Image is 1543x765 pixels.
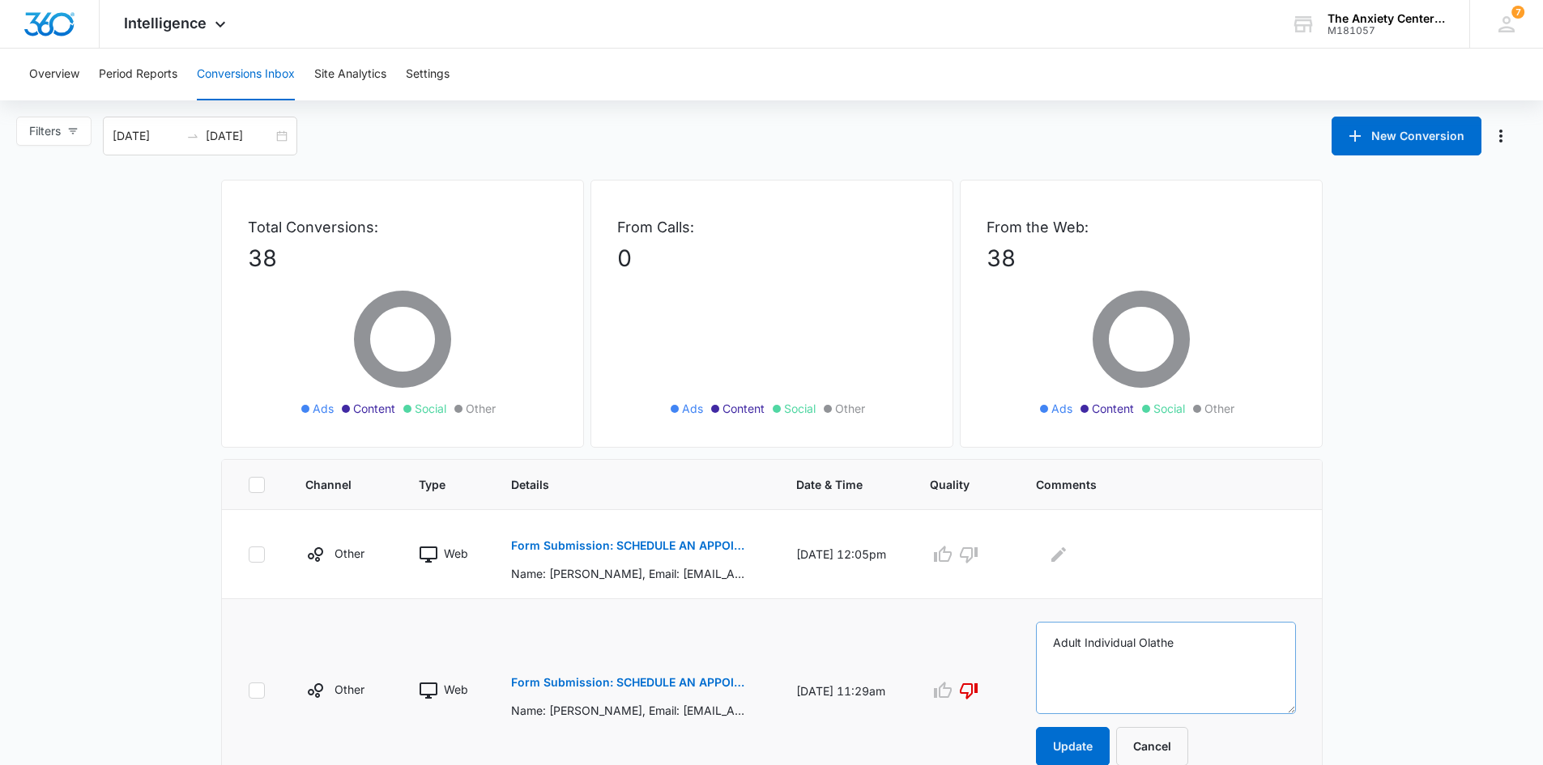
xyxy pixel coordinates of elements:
[511,526,747,565] button: Form Submission: SCHEDULE AN APPOINTMENT
[1092,400,1134,417] span: Content
[930,476,974,493] span: Quality
[1328,25,1446,36] div: account id
[353,400,395,417] span: Content
[415,400,446,417] span: Social
[987,241,1296,275] p: 38
[1051,400,1072,417] span: Ads
[29,49,79,100] button: Overview
[335,545,364,562] p: Other
[186,130,199,142] span: swap-right
[124,15,207,32] span: Intelligence
[406,49,450,100] button: Settings
[305,476,356,493] span: Channel
[1511,6,1524,19] span: 7
[1511,6,1524,19] div: notifications count
[511,702,747,719] p: Name: [PERSON_NAME], Email: [EMAIL_ADDRESS][DOMAIN_NAME], Phone: [PHONE_NUMBER], Location: [GEOGR...
[835,400,865,417] span: Other
[617,241,927,275] p: 0
[617,216,927,238] p: From Calls:
[186,130,199,142] span: to
[1204,400,1234,417] span: Other
[796,476,867,493] span: Date & Time
[248,241,557,275] p: 38
[682,400,703,417] span: Ads
[511,540,747,551] p: Form Submission: SCHEDULE AN APPOINTMENT
[1488,123,1514,149] button: Manage Numbers
[777,510,910,599] td: [DATE] 12:05pm
[113,127,180,145] input: Start date
[335,681,364,698] p: Other
[197,49,295,100] button: Conversions Inbox
[314,49,386,100] button: Site Analytics
[987,216,1296,238] p: From the Web:
[784,400,816,417] span: Social
[511,663,747,702] button: Form Submission: SCHEDULE AN APPOINTMENT
[29,122,61,140] span: Filters
[511,565,747,582] p: Name: [PERSON_NAME], Email: [EMAIL_ADDRESS][DOMAIN_NAME], Phone: [PHONE_NUMBER], Location: [GEOGR...
[99,49,177,100] button: Period Reports
[1036,476,1272,493] span: Comments
[466,400,496,417] span: Other
[206,127,273,145] input: End date
[511,476,734,493] span: Details
[444,681,468,698] p: Web
[16,117,92,146] button: Filters
[1153,400,1185,417] span: Social
[1328,12,1446,25] div: account name
[722,400,765,417] span: Content
[419,476,449,493] span: Type
[1046,542,1072,567] button: Edit Comments
[511,677,747,688] p: Form Submission: SCHEDULE AN APPOINTMENT
[1036,622,1296,714] textarea: Adult Individual Olathe
[313,400,334,417] span: Ads
[248,216,557,238] p: Total Conversions:
[444,545,468,562] p: Web
[1332,117,1481,155] button: New Conversion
